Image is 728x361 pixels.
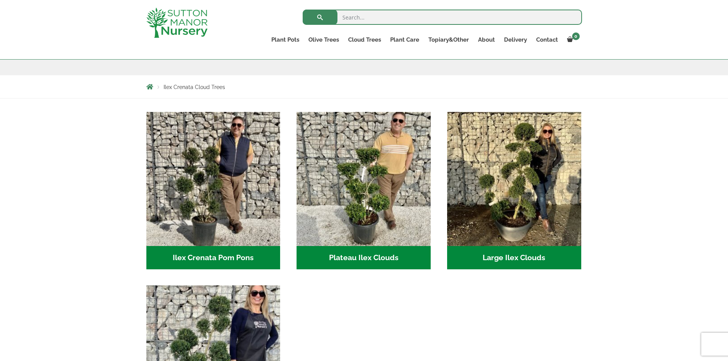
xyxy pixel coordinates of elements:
img: Large Ilex Clouds [447,112,581,246]
span: Ilex Crenata Cloud Trees [164,84,225,90]
a: Topiary&Other [424,34,473,45]
h2: Plateau Ilex Clouds [297,246,431,270]
a: Plant Pots [267,34,304,45]
a: 0 [563,34,582,45]
h2: Ilex Crenata Pom Pons [146,246,280,270]
input: Search... [303,10,582,25]
h2: Large Ilex Clouds [447,246,581,270]
img: Ilex Crenata Pom Pons [146,112,280,246]
a: Visit product category Ilex Crenata Pom Pons [146,112,280,269]
a: About [473,34,499,45]
a: Visit product category Large Ilex Clouds [447,112,581,269]
span: 0 [572,32,580,40]
a: Visit product category Plateau Ilex Clouds [297,112,431,269]
a: Olive Trees [304,34,344,45]
img: Plateau Ilex Clouds [297,112,431,246]
a: Cloud Trees [344,34,386,45]
img: logo [146,8,208,38]
nav: Breadcrumbs [146,84,582,90]
a: Plant Care [386,34,424,45]
a: Delivery [499,34,532,45]
a: Contact [532,34,563,45]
